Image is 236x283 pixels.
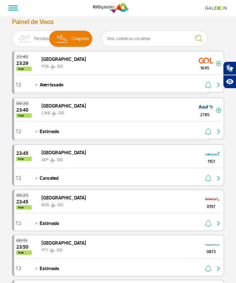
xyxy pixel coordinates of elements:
[57,248,62,253] span: GIG
[200,249,222,255] span: 0873
[16,129,21,134] span: T2
[40,220,59,227] span: Estimado
[16,157,32,161] span: hoje
[15,31,34,47] img: slider-embarque
[41,202,49,207] span: BOG
[16,101,32,106] span: 2025-08-28 00:20:00
[41,150,86,156] span: [GEOGRAPHIC_DATA]
[16,151,32,156] span: 2025-08-27 23:45:00
[216,108,222,113] img: mais-info-painel-voo.svg
[215,265,222,272] img: seta-direita-painel-voo.svg
[194,65,216,71] span: 1645
[199,102,213,112] img: Azul Linhas Aéreas
[40,128,59,135] span: Estimado
[16,108,32,112] span: 2025-08-27 23:40:00
[205,128,211,135] img: sino-painel-voo.svg
[16,61,32,66] span: 2025-08-27 23:29:23
[58,111,64,116] span: GIG
[215,81,222,88] img: seta-direita-painel-voo.svg
[16,238,32,243] span: 2025-08-28 00:15:00
[12,18,224,26] h3: Painel de Voos
[205,239,220,249] img: COPA Airlines
[57,202,63,207] span: GIG
[16,54,32,59] span: 2025-08-27 23:40:00
[223,61,236,88] div: Plugin de acessibilidade da Hand Talk.
[41,248,48,253] span: PTY
[205,194,220,204] img: Avianca
[16,113,32,118] span: hoje
[41,56,86,62] span: [GEOGRAPHIC_DATA]
[41,103,86,109] span: [GEOGRAPHIC_DATA]
[16,67,32,71] span: hoje
[223,61,236,75] button: Abrir tradutor de língua de sinais.
[41,240,86,246] span: [GEOGRAPHIC_DATA]
[41,111,50,116] span: CWB
[41,64,49,69] span: POA
[41,157,49,162] span: AEP
[16,245,32,250] span: 2025-08-27 23:50:00
[200,158,222,165] span: 1151
[16,176,21,180] span: T2
[216,61,222,66] img: mais-info-painel-voo.svg
[215,175,222,182] img: seta-direita-painel-voo.svg
[205,265,211,272] img: sino-painel-voo.svg
[223,75,236,88] button: Abrir recursos assistivos.
[53,31,71,47] img: slider-desembarque
[16,83,21,87] span: T2
[16,193,32,198] span: 2025-08-28 00:25:00
[41,195,86,201] span: [GEOGRAPHIC_DATA]
[16,250,32,255] span: hoje
[194,112,216,118] span: 2785
[205,220,211,227] img: sino-painel-voo.svg
[215,220,222,227] img: seta-direita-painel-voo.svg
[205,81,211,88] img: sino-painel-voo.svg
[40,175,58,182] span: Canceled
[57,64,63,69] span: GIG
[16,221,21,226] span: T2
[16,199,32,204] span: 2025-08-27 23:45:00
[199,56,213,65] img: GOL Transportes Aereos
[71,31,89,47] span: Chegadas
[200,203,222,210] span: 0197
[101,30,207,47] input: Voo, cidade ou cia aérea
[40,265,59,272] span: Estimado
[205,149,220,159] img: Aerolineas Argentinas
[215,128,222,135] img: seta-direita-painel-voo.svg
[57,157,63,162] span: GIG
[16,266,21,271] span: T2
[205,175,211,182] img: sino-painel-voo.svg
[40,81,64,88] span: Aterrissado
[16,205,32,210] span: hoje
[34,31,49,47] span: Partidas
